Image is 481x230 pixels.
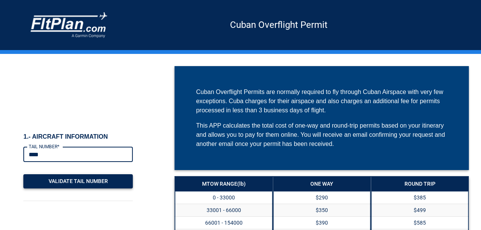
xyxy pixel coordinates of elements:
[23,133,133,141] h6: 1.- AIRCRAFT INFORMATION
[196,121,447,149] div: This APP calculates the total cost of one-way and round-trip permits based on your itinerary and ...
[175,191,272,204] th: 0 - 33000
[371,217,468,229] td: $585
[273,177,370,191] th: ONE WAY
[273,204,370,217] td: $350
[371,191,468,204] td: $385
[273,191,370,204] td: $290
[31,12,107,38] img: COMPANY LOGO
[29,143,59,150] label: TAIL NUMBER*
[175,204,272,217] th: 33001 - 66000
[196,87,447,115] div: Cuban Overflight Permits are normally required to fly through Cuban Airspace with very few except...
[175,177,272,191] th: MTOW RANGE (lb)
[107,24,450,25] h5: Cuban Overflight Permit
[371,204,468,217] td: $499
[371,177,468,191] th: ROUND TRIP
[23,174,133,188] button: Validate Tail Number
[175,217,272,229] th: 66001 - 154000
[273,217,370,229] td: $390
